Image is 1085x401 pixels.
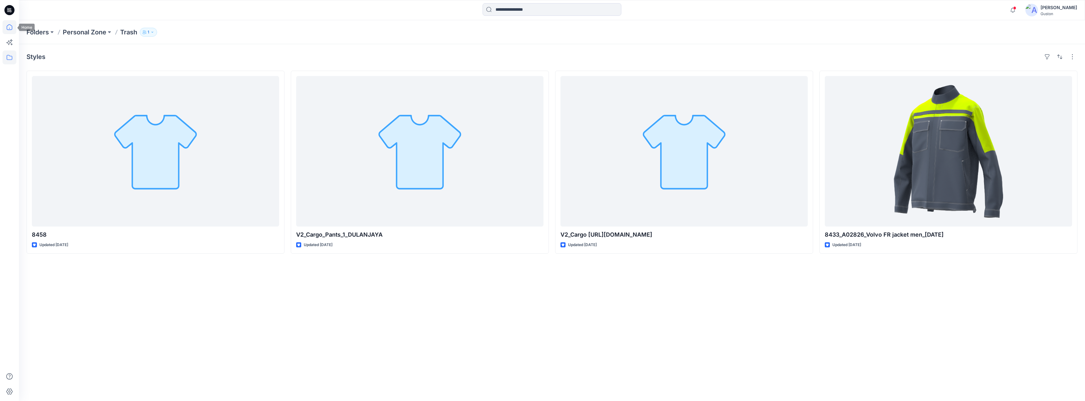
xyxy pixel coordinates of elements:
[63,28,106,37] a: Personal Zone
[26,53,45,61] h4: Styles
[832,242,861,248] p: Updated [DATE]
[148,29,149,36] p: 1
[296,230,543,239] p: V2_Cargo_Pants_1_DULANJAYA
[568,242,597,248] p: Updated [DATE]
[825,76,1072,227] a: 8433_A02826_Volvo FR jacket men_2025-05-31
[1041,11,1077,16] div: Guston
[32,76,279,227] a: 8458
[304,242,332,248] p: Updated [DATE]
[26,28,49,37] a: Folders
[560,76,808,227] a: V2_Cargo Pants_1_DULANJA.bw
[1025,4,1038,16] img: avatar
[32,230,279,239] p: 8458
[1041,4,1077,11] div: [PERSON_NAME]
[120,28,137,37] p: Trash
[296,76,543,227] a: V2_Cargo_Pants_1_DULANJAYA
[825,230,1072,239] p: 8433_A02826_Volvo FR jacket men_[DATE]
[39,242,68,248] p: Updated [DATE]
[140,28,157,37] button: 1
[560,230,808,239] p: V2_Cargo [URL][DOMAIN_NAME]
